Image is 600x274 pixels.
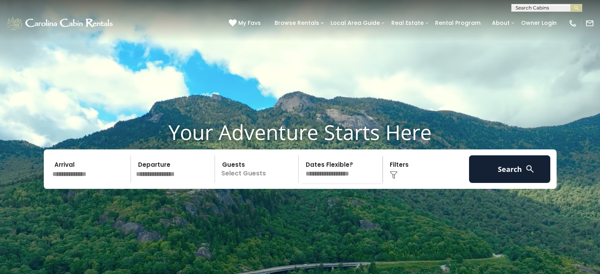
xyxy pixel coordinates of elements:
a: Owner Login [517,17,561,29]
img: mail-regular-white.png [585,19,594,28]
img: White-1-1-2.png [6,15,115,31]
img: filter--v1.png [390,171,398,179]
h1: Your Adventure Starts Here [6,120,594,144]
a: Browse Rentals [271,17,323,29]
img: search-regular-white.png [525,164,535,174]
a: About [488,17,514,29]
img: phone-regular-white.png [568,19,577,28]
button: Search [469,155,551,183]
a: Real Estate [387,17,428,29]
a: Rental Program [431,17,484,29]
a: My Favs [229,19,263,28]
a: Local Area Guide [327,17,384,29]
span: My Favs [238,19,261,27]
p: Select Guests [217,155,299,183]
